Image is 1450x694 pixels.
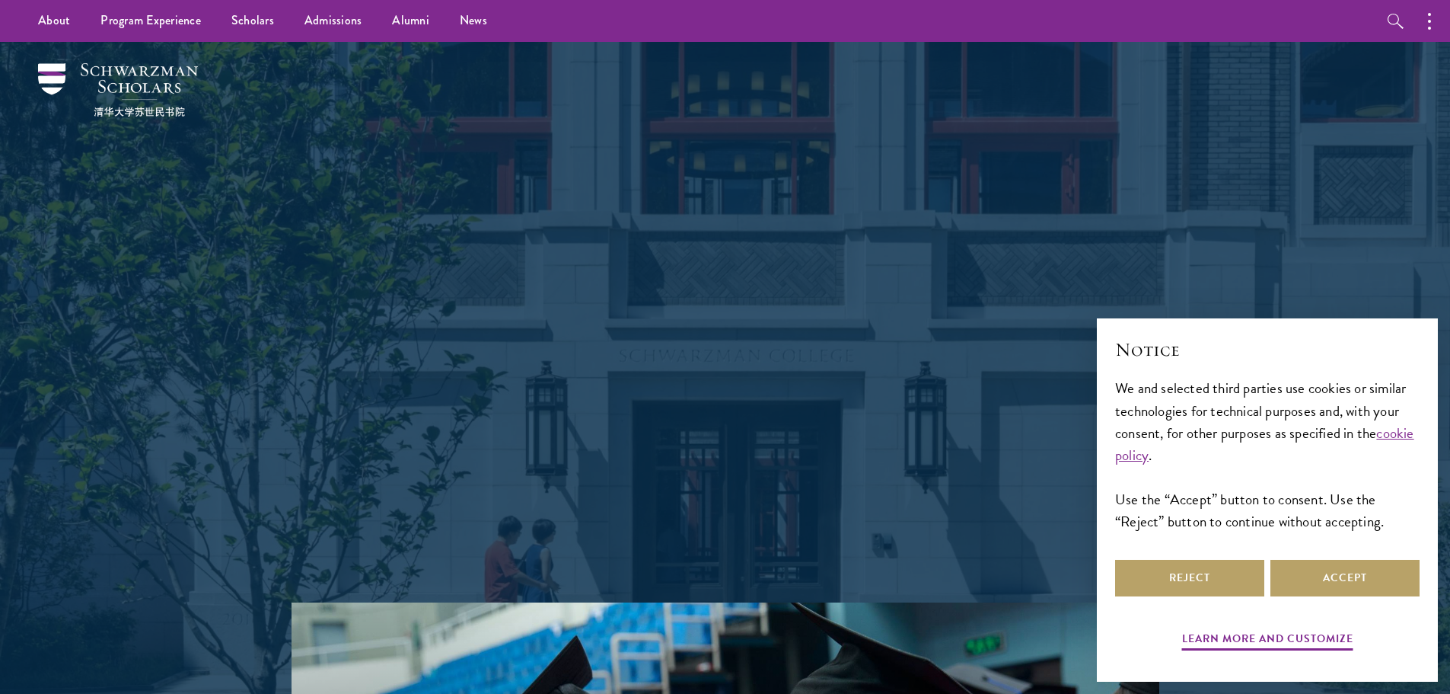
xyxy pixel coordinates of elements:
img: Schwarzman Scholars [38,63,198,117]
div: We and selected third parties use cookies or similar technologies for technical purposes and, wit... [1115,377,1420,532]
a: cookie policy [1115,422,1414,466]
button: Accept [1270,560,1420,596]
button: Reject [1115,560,1264,596]
button: Learn more and customize [1182,629,1353,653]
h2: Notice [1115,337,1420,363]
